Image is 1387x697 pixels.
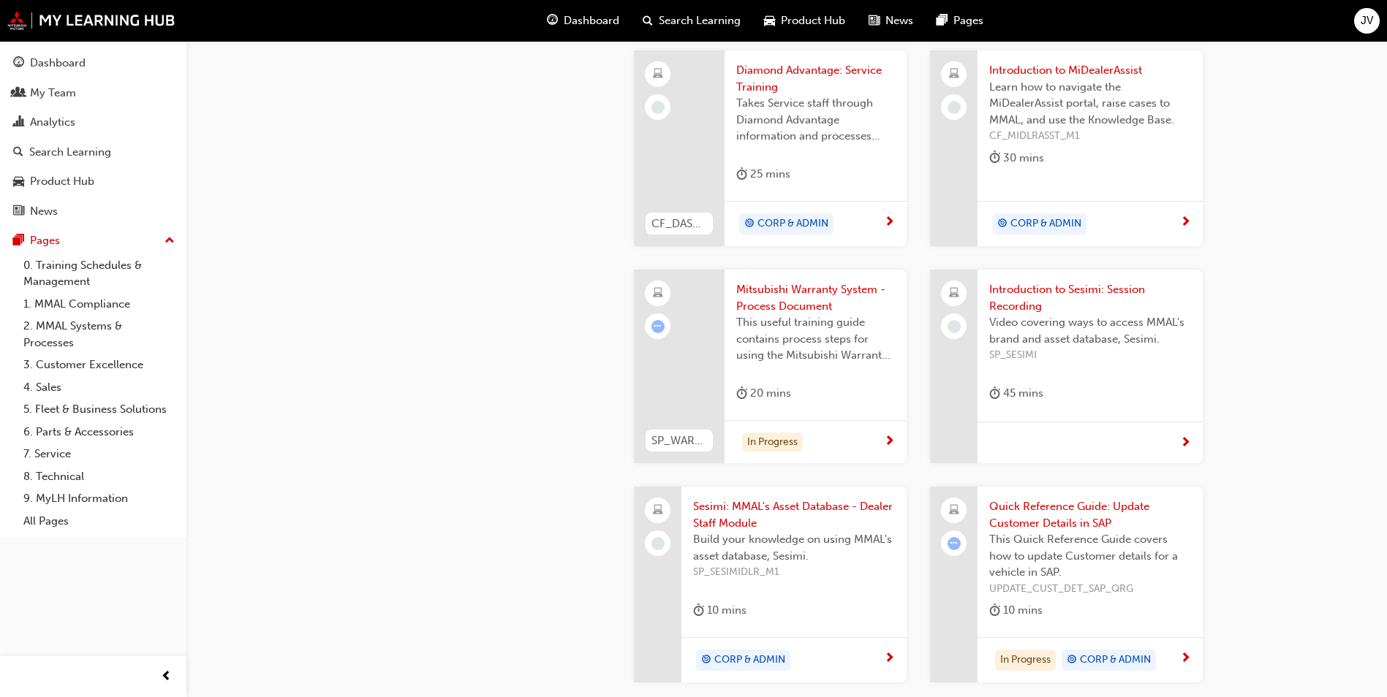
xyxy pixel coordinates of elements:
[930,487,1203,682] a: Quick Reference Guide: Update Customer Details in SAPThis Quick Reference Guide covers how to upd...
[13,87,24,100] span: people-icon
[989,281,1191,314] span: Introduction to Sesimi: Session Recording
[18,398,181,421] a: 5. Fleet & Business Solutions
[1354,8,1380,34] button: JV
[30,85,76,102] div: My Team
[997,215,1008,234] span: target-icon
[989,62,1191,79] span: Introduction to MiDealerAssist
[989,149,1000,167] span: duration-icon
[13,205,24,218] span: news-icon
[884,652,895,666] span: next-icon
[949,65,959,84] span: laptop-icon
[989,581,1191,598] span: UPDATE_CUST_DET_SAP_QRG
[564,12,619,29] span: Dashboard
[742,433,803,452] div: In Progress
[736,384,747,403] span: duration-icon
[165,232,175,251] span: up-icon
[744,215,755,234] span: target-icon
[535,6,631,36] a: guage-iconDashboard
[714,652,785,669] span: CORP & ADMIN
[989,347,1191,364] span: SP_SESIMI
[643,12,653,30] span: search-icon
[989,384,1000,403] span: duration-icon
[693,531,895,564] span: Build your knowledge on using MMAL's asset database, Sesimi.
[948,320,961,333] span: learningRecordVerb_NONE-icon
[13,175,24,188] span: car-icon
[736,62,895,95] span: Diamond Advantage: Service Training
[1180,216,1191,229] span: next-icon
[7,11,175,30] img: mmal
[6,109,181,136] a: Analytics
[651,537,665,550] span: learningRecordVerb_NONE-icon
[989,79,1191,129] span: Learn how to navigate the MiDealerAssist portal, raise cases to MMAL, and use the Knowledge Base.
[701,651,711,670] span: target-icon
[989,531,1191,581] span: This Quick Reference Guide covers how to update Customer details for a vehicle in SAP.
[651,101,665,114] span: learningRecordVerb_NONE-icon
[693,601,747,620] div: 10 mins
[693,601,704,620] span: duration-icon
[651,320,665,333] span: learningRecordVerb_ATTEMPT-icon
[989,601,1043,620] div: 10 mins
[995,650,1056,671] div: In Progress
[653,65,663,84] span: learningResourceType_ELEARNING-icon
[653,501,663,520] span: laptop-icon
[930,270,1203,463] a: Introduction to Sesimi: Session RecordingVideo covering ways to access MMAL's brand and asset dat...
[634,50,907,246] a: CF_DASERVICE_M2Diamond Advantage: Service TrainingTakes Service staff through Diamond Advantage i...
[6,80,181,107] a: My Team
[18,354,181,376] a: 3. Customer Excellence
[884,435,895,449] span: next-icon
[925,6,995,36] a: pages-iconPages
[161,668,172,686] span: prev-icon
[1080,652,1151,669] span: CORP & ADMIN
[6,47,181,227] button: DashboardMy TeamAnalyticsSearch LearningProduct HubNews
[18,315,181,354] a: 2. MMAL Systems & Processes
[736,165,747,183] span: duration-icon
[30,232,60,249] div: Pages
[869,12,880,30] span: news-icon
[18,487,181,510] a: 9. MyLH Information
[13,57,24,70] span: guage-icon
[13,116,24,129] span: chart-icon
[6,198,181,225] a: News
[30,114,75,131] div: Analytics
[1180,437,1191,450] span: next-icon
[18,510,181,533] a: All Pages
[989,314,1191,347] span: Video covering ways to access MMAL's brand and asset database, Sesimi.
[989,128,1191,145] span: CF_MIDLRASST_M1
[953,12,983,29] span: Pages
[948,101,961,114] span: learningRecordVerb_NONE-icon
[1361,12,1373,29] span: JV
[930,50,1203,246] a: Introduction to MiDealerAssistLearn how to navigate the MiDealerAssist portal, raise cases to MMA...
[857,6,925,36] a: news-iconNews
[693,498,895,531] span: Sesimi: MMAL's Asset Database - Dealer Staff Module
[13,235,24,248] span: pages-icon
[653,284,663,303] span: learningResourceType_ELEARNING-icon
[693,564,895,581] span: SP_SESIMIDLR_M1
[18,293,181,316] a: 1. MMAL Compliance
[781,12,845,29] span: Product Hub
[989,149,1044,167] div: 30 mins
[764,12,775,30] span: car-icon
[29,144,111,161] div: Search Learning
[30,173,94,190] div: Product Hub
[18,254,181,293] a: 0. Training Schedules & Management
[13,146,23,159] span: search-icon
[736,165,790,183] div: 25 mins
[634,487,907,682] a: Sesimi: MMAL's Asset Database - Dealer Staff ModuleBuild your knowledge on using MMAL's asset dat...
[631,6,752,36] a: search-iconSearch Learning
[6,227,181,254] button: Pages
[736,314,895,364] span: This useful training guide contains process steps for using the Mitsubishi Warranty System.
[18,443,181,465] a: 7. Service
[736,281,895,314] span: Mitsubishi Warranty System - Process Document
[757,216,828,232] span: CORP & ADMIN
[18,465,181,488] a: 8. Technical
[752,6,857,36] a: car-iconProduct Hub
[1180,652,1191,666] span: next-icon
[989,601,1000,620] span: duration-icon
[6,50,181,77] a: Dashboard
[18,376,181,399] a: 4. Sales
[949,501,959,520] span: laptop-icon
[18,421,181,443] a: 6. Parts & Accessories
[948,537,961,550] span: learningRecordVerb_ATTEMPT-icon
[885,12,913,29] span: News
